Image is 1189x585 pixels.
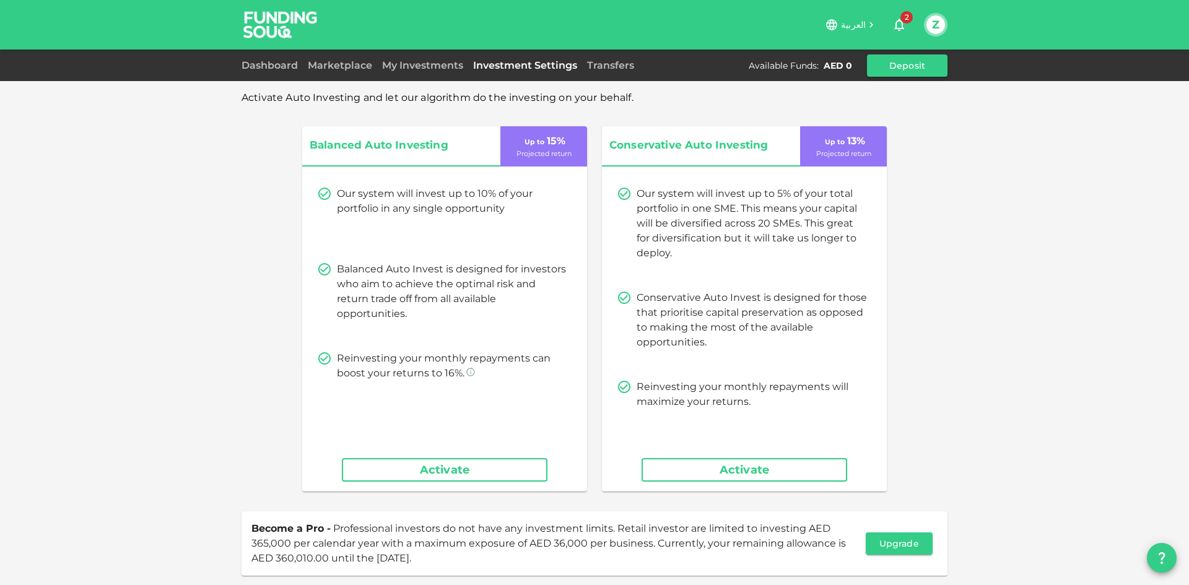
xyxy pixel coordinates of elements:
[525,137,544,146] span: Up to
[522,134,565,149] p: 15 %
[342,458,547,482] button: Activate
[337,186,567,216] p: Our system will invest up to 10% of your portfolio in any single opportunity
[642,458,847,482] button: Activate
[866,532,933,555] button: Upgrade
[822,134,865,149] p: 13 %
[337,351,567,381] p: Reinvesting your monthly repayments can boost your returns to 16%.
[1147,543,1177,573] button: question
[516,149,572,159] p: Projected return
[303,59,377,71] a: Marketplace
[824,59,852,72] div: AED 0
[841,19,866,30] span: العربية
[242,59,303,71] a: Dashboard
[867,54,947,77] button: Deposit
[337,262,567,321] p: Balanced Auto Invest is designed for investors who aim to achieve the optimal risk and return tra...
[637,186,867,261] p: Our system will invest up to 5% of your total portfolio in one SME. This means your capital will ...
[637,379,867,409] p: Reinvesting your monthly repayments will maximize your returns.
[377,59,468,71] a: My Investments
[900,11,913,24] span: 2
[251,522,846,564] span: Professional investors do not have any investment limits. Retail investor are limited to investin...
[816,149,871,159] p: Projected return
[242,92,634,103] span: Activate Auto Investing and let our algorithm do the investing on your behalf.
[825,137,845,146] span: Up to
[637,290,867,350] p: Conservative Auto Invest is designed for those that prioritise capital preservation as opposed to...
[582,59,639,71] a: Transfers
[468,59,582,71] a: Investment Settings
[251,522,331,534] span: Become a Pro -
[310,136,477,155] span: Balanced Auto Investing
[609,136,777,155] span: Conservative Auto Investing
[749,59,819,72] div: Available Funds :
[926,15,945,34] button: Z
[887,12,912,37] button: 2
